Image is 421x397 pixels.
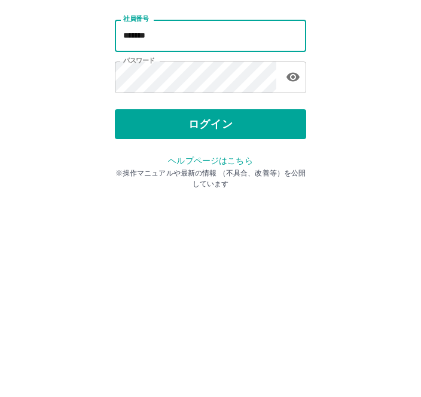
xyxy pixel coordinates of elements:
label: 社員番号 [123,112,148,121]
button: ログイン [115,207,306,236]
label: パスワード [123,153,155,162]
p: ※操作マニュアルや最新の情報 （不具合、改善等）を公開しています [115,265,306,287]
h2: ログイン [172,75,250,98]
a: ヘルプページはこちら [168,253,252,263]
